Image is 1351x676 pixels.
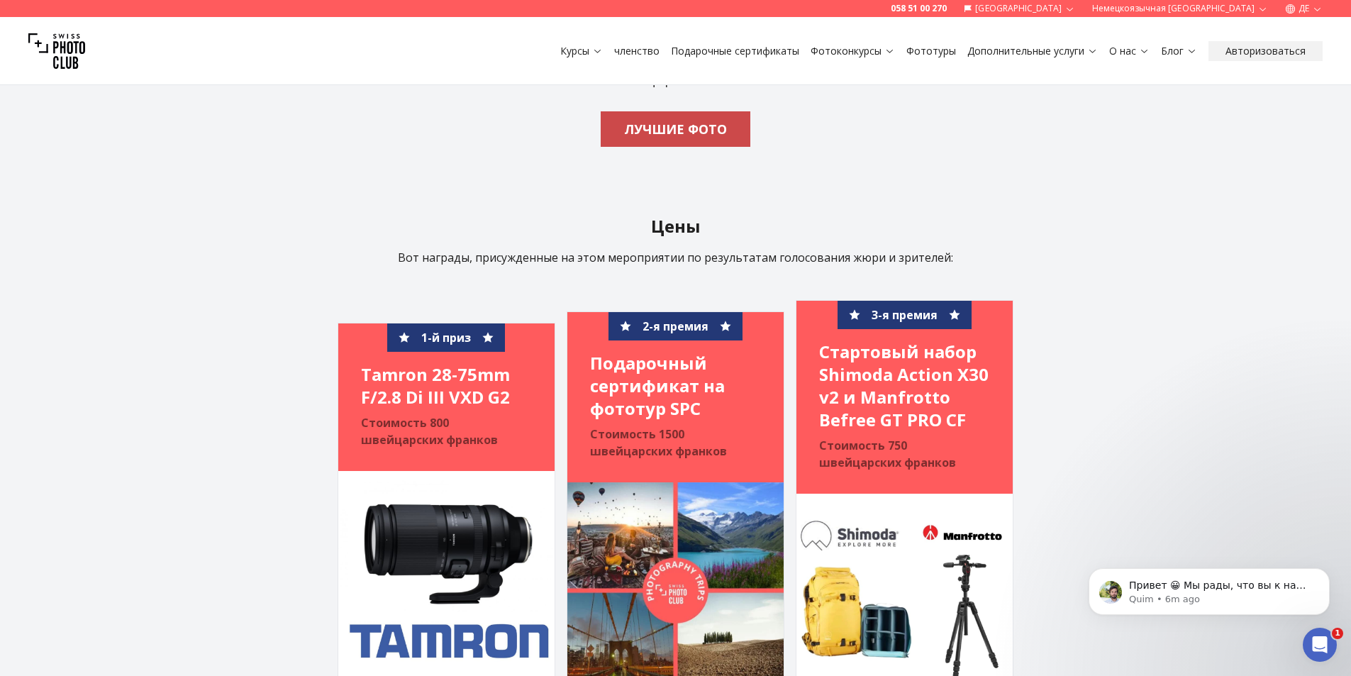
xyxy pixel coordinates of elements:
[906,44,956,57] font: Фототуры
[421,330,471,345] font: 1-й приз
[906,44,956,58] a: Фототуры
[1299,2,1309,14] font: ДЕ
[614,44,660,57] font: членство
[590,426,656,442] font: Стоимость
[659,426,684,442] font: 1500
[560,44,603,58] a: Курсы
[975,2,1062,14] font: [GEOGRAPHIC_DATA]
[361,415,427,431] font: Стоимость
[555,41,608,61] button: Курсы
[1225,44,1306,57] font: Авторизоваться
[967,44,1084,57] font: Дополнительные услуги
[28,23,85,79] img: Швейцарский фотоклуб
[1161,44,1197,58] a: Блог
[651,214,701,238] font: Цены
[601,111,750,147] button: ЛУЧШИЕ ФОТО
[614,44,660,58] a: членство
[1335,628,1340,638] font: 1
[671,44,799,58] a: Подарочные сертификаты
[472,38,884,88] font: Вот список отобранных фотографий, которые будут напечатаны в большем формате.
[819,438,885,453] font: Стоимость
[608,41,665,61] button: членство
[1161,44,1184,57] font: Блог
[624,121,727,138] font: ЛУЧШИЕ ФОТО
[1303,628,1337,662] iframe: Интерком-чат в режиме реального времени
[819,340,989,431] font: Стартовый набор Shimoda Action X30 v2 и Manfrotto Befree GT PRO CF
[811,44,882,57] font: Фотоконкурсы
[665,41,805,61] button: Подарочные сертификаты
[560,44,589,57] font: Курсы
[1092,2,1255,14] font: Немецкоязычная [GEOGRAPHIC_DATA]
[590,351,725,420] font: Подарочный сертификат на фототур SPC
[398,250,953,265] font: Вот награды, присужденные на этом мероприятии по результатам голосования жюри и зрителей:
[430,415,449,431] font: 800
[1208,41,1323,61] button: Авторизоваться
[962,41,1103,61] button: Дополнительные услуги
[1109,44,1136,57] font: О нас
[361,432,498,448] font: швейцарских франков
[1155,41,1203,61] button: Блог
[872,307,938,323] font: 3-я премия
[901,41,962,61] button: Фототуры
[643,318,708,334] font: 2-я премия
[361,362,510,409] font: Tamron 28-75mm F/2.8 Di III VXD G2
[1109,44,1150,58] a: О нас
[805,41,901,61] button: Фотоконкурсы
[1067,538,1351,638] iframe: Сообщение об уведомлении по внутренней связи
[967,44,1098,58] a: Дополнительные услуги
[819,455,956,470] font: швейцарских франков
[891,2,947,14] font: 058 51 00 270
[671,44,799,57] font: Подарочные сертификаты
[1103,41,1155,61] button: О нас
[891,3,947,14] a: 058 51 00 270
[888,438,907,453] font: 750
[590,443,727,459] font: швейцарских франков
[811,44,895,58] a: Фотоконкурсы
